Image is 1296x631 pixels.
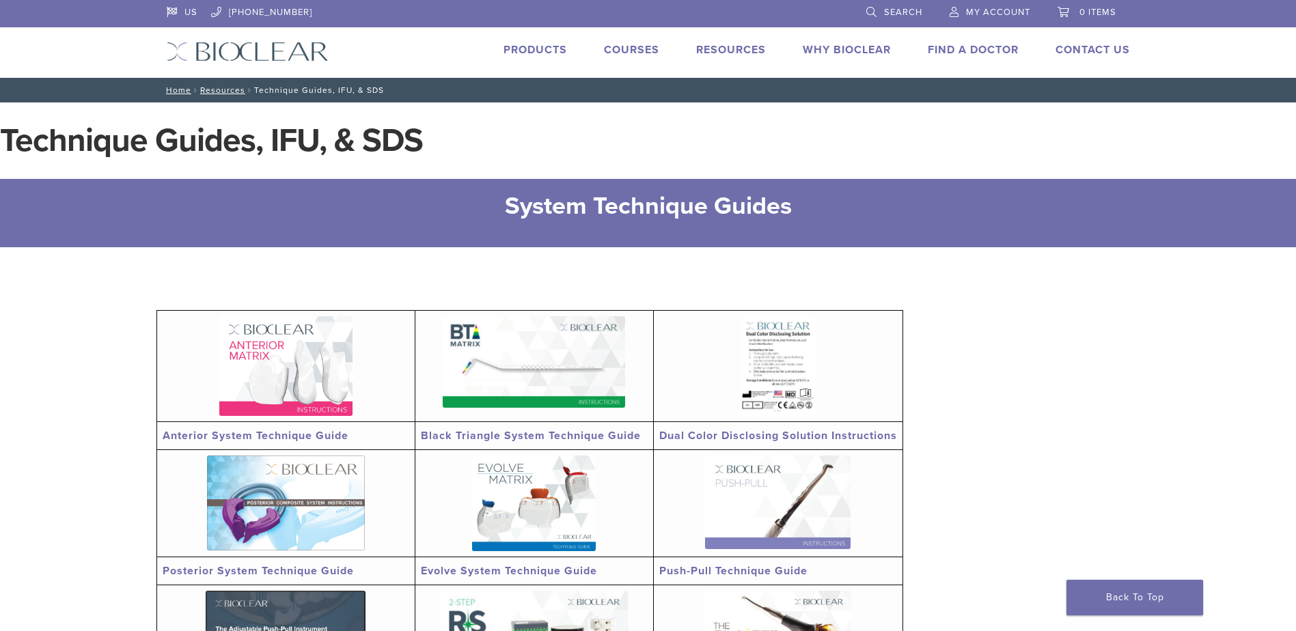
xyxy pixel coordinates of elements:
span: 0 items [1079,7,1116,18]
a: Resources [200,85,245,95]
a: Black Triangle System Technique Guide [421,429,641,443]
nav: Technique Guides, IFU, & SDS [156,78,1140,102]
a: Back To Top [1066,580,1203,615]
a: Anterior System Technique Guide [163,429,348,443]
a: Dual Color Disclosing Solution Instructions [659,429,897,443]
span: My Account [966,7,1030,18]
a: Push-Pull Technique Guide [659,564,808,578]
span: / [245,87,254,94]
a: Courses [604,43,659,57]
a: Evolve System Technique Guide [421,564,597,578]
h2: System Technique Guides [226,190,1070,223]
a: Products [504,43,567,57]
img: Bioclear [167,42,329,61]
a: Find A Doctor [928,43,1019,57]
span: Search [884,7,922,18]
a: Why Bioclear [803,43,891,57]
a: Resources [696,43,766,57]
span: / [191,87,200,94]
a: Home [162,85,191,95]
a: Posterior System Technique Guide [163,564,354,578]
a: Contact Us [1056,43,1130,57]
